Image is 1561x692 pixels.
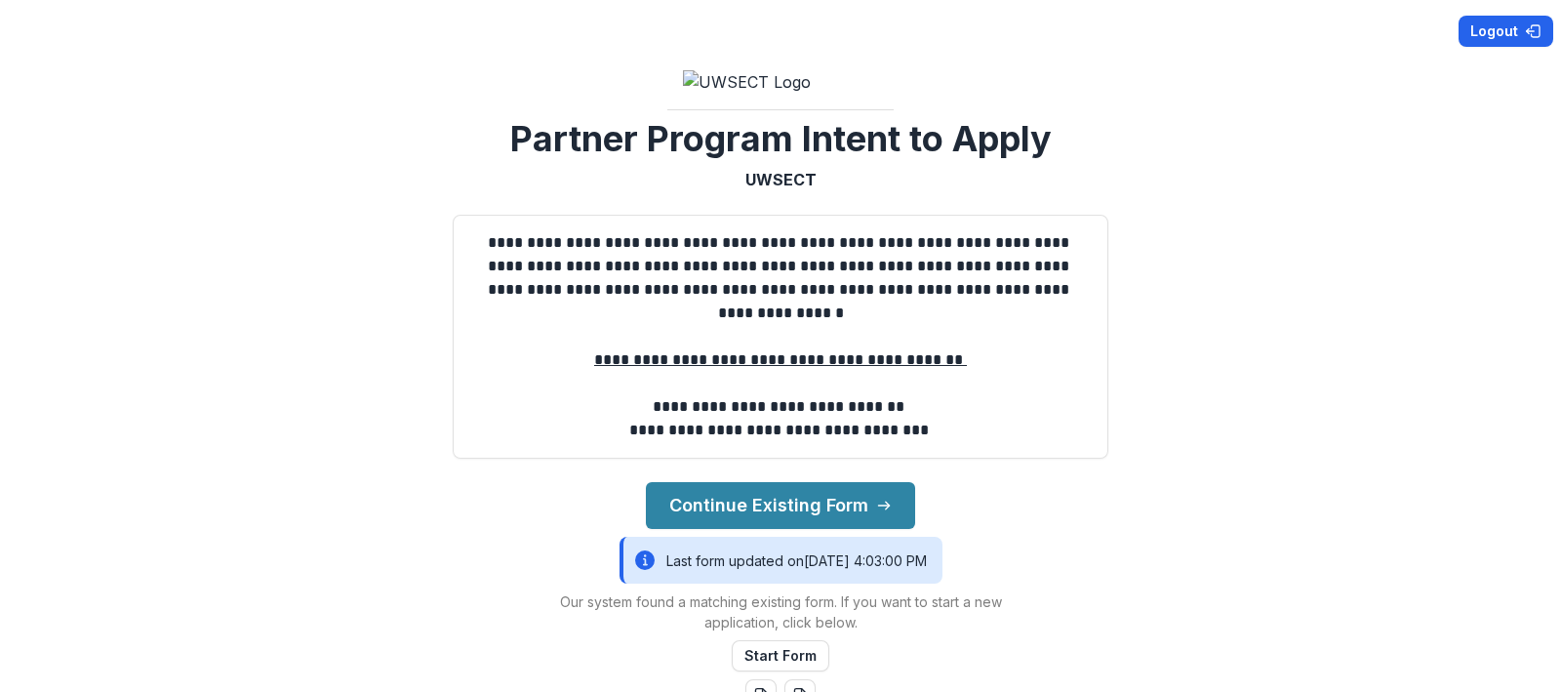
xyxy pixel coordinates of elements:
[745,168,817,191] p: UWSECT
[732,640,829,672] button: Start Form
[537,591,1024,632] p: Our system found a matching existing form. If you want to start a new application, click below.
[1459,16,1553,47] button: Logout
[683,70,878,94] img: UWSECT Logo
[646,482,915,529] button: Continue Existing Form
[510,118,1052,160] h2: Partner Program Intent to Apply
[620,537,942,584] div: Last form updated on [DATE] 4:03:00 PM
